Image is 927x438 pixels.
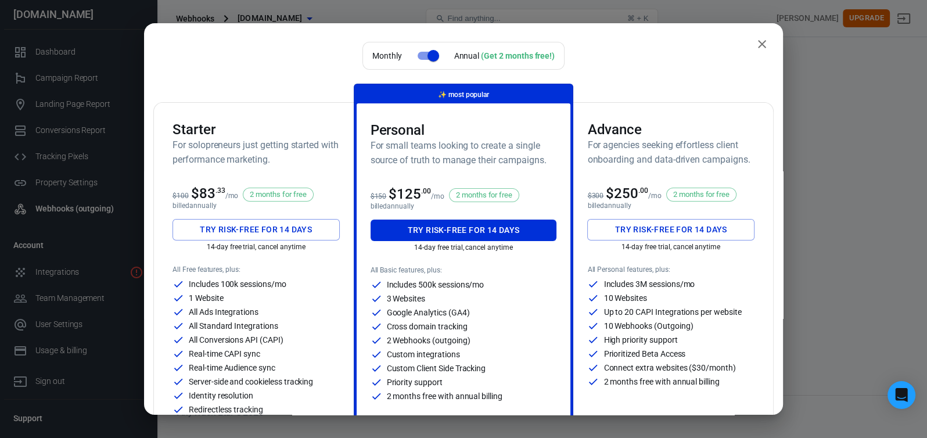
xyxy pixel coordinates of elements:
[173,121,340,138] h3: Starter
[603,350,685,358] p: Prioritized Beta Access
[387,336,470,344] p: 2 Webhooks (outgoing)
[587,192,603,200] span: $300
[189,322,278,330] p: All Standard Integrations
[438,89,489,101] p: most popular
[750,33,774,56] button: close
[173,243,340,251] p: 14-day free trial, cancel anytime
[648,192,662,200] p: /mo
[603,294,646,302] p: 10 Websites
[371,220,557,241] button: Try risk-free for 14 days
[587,202,754,210] p: billed annually
[387,350,460,358] p: Custom integrations
[246,189,310,200] span: 2 months for free
[387,364,486,372] p: Custom Client Side Tracking
[387,281,484,289] p: Includes 500k sessions/mo
[669,189,734,200] span: 2 months for free
[191,185,225,202] span: $83
[387,295,426,303] p: 3 Websites
[371,122,557,138] h3: Personal
[587,121,754,138] h3: Advance
[606,185,648,202] span: $250
[603,364,735,372] p: Connect extra websites ($30/month)
[189,392,253,400] p: Identity resolution
[189,350,260,358] p: Real-time CAPI sync
[587,243,754,251] p: 14-day free trial, cancel anytime
[638,186,648,195] sup: .00
[603,308,741,316] p: Up to 20 CAPI Integrations per website
[215,186,225,195] sup: .33
[189,364,275,372] p: Real-time Audience sync
[371,138,557,167] h6: For small teams looking to create a single source of truth to manage their campaigns.
[421,187,431,195] sup: .00
[431,192,444,200] p: /mo
[587,138,754,167] h6: For agencies seeking effortless client onboarding and data-driven campaigns.
[372,50,402,62] p: Monthly
[387,378,443,386] p: Priority support
[438,91,447,99] span: magic
[189,405,263,414] p: Redirectless tracking
[189,336,283,344] p: All Conversions API (CAPI)
[371,192,387,200] span: $150
[189,294,224,302] p: 1 Website
[189,280,286,288] p: Includes 100k sessions/mo
[225,192,239,200] p: /mo
[371,202,557,210] p: billed annually
[587,265,754,274] p: All Personal features, plus:
[173,138,340,167] h6: For solopreneurs just getting started with performance marketing.
[603,280,695,288] p: Includes 3M sessions/mo
[452,189,516,201] span: 2 months for free
[173,202,340,210] p: billed annually
[189,308,258,316] p: All Ads Integrations
[387,308,470,317] p: Google Analytics (GA4)
[371,266,557,274] p: All Basic features, plus:
[603,378,719,386] p: 2 months free with annual billing
[454,50,555,62] div: Annual
[389,186,431,202] span: $125
[189,378,313,386] p: Server-side and cookieless tracking
[173,192,189,200] span: $100
[387,392,502,400] p: 2 months free with annual billing
[481,51,555,60] div: (Get 2 months free!)
[371,243,557,252] p: 14-day free trial, cancel anytime
[603,336,677,344] p: High priority support
[888,381,915,409] div: Open Intercom Messenger
[587,219,754,240] button: Try risk-free for 14 days
[387,322,468,331] p: Cross domain tracking
[173,265,340,274] p: All Free features, plus:
[173,219,340,240] button: Try risk-free for 14 days
[603,322,693,330] p: 10 Webhooks (Outgoing)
